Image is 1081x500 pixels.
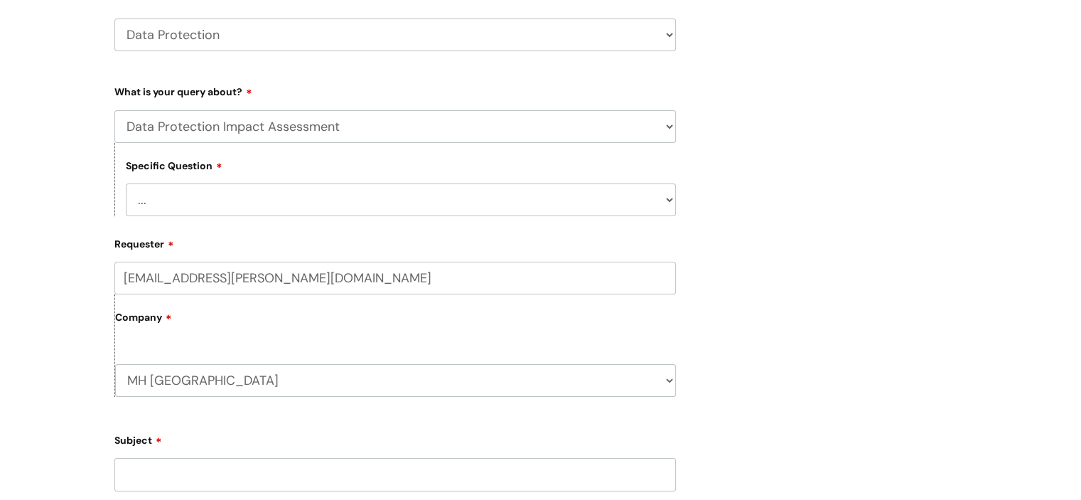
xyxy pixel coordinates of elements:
input: Email [114,262,676,294]
label: Company [115,307,676,339]
label: Subject [114,430,676,447]
label: Specific Question [126,158,222,172]
label: Requester [114,233,676,250]
label: What is your query about? [114,81,676,98]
